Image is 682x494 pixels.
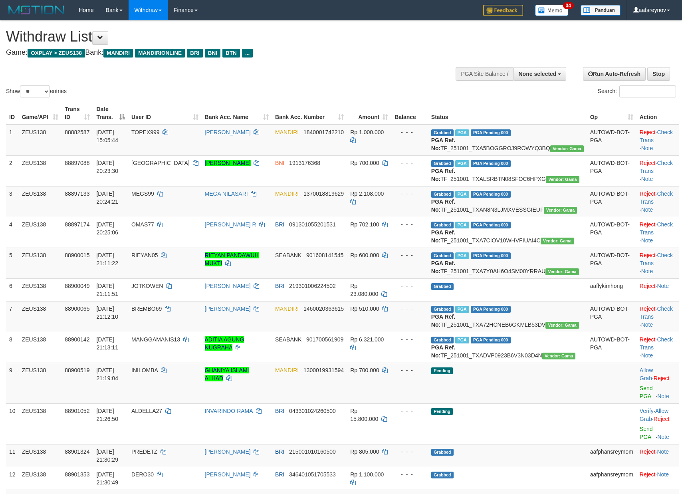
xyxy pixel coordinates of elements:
span: Rp 23.080.000 [350,283,378,297]
a: Reject [640,252,656,258]
div: - - - [395,335,425,343]
b: PGA Ref. No: [431,313,455,328]
div: - - - [395,305,425,313]
span: Marked by aafanarl [455,222,469,228]
span: · [640,408,668,422]
a: [PERSON_NAME] [205,283,251,289]
a: Note [657,393,669,399]
td: aaflykimhong [587,278,636,301]
td: ZEUS138 [19,467,62,490]
b: PGA Ref. No: [431,260,455,274]
td: ZEUS138 [19,403,62,444]
a: Send PGA [640,426,653,440]
a: Note [657,434,669,440]
span: Rp 805.000 [350,448,379,455]
a: Run Auto-Refresh [583,67,646,81]
td: AUTOWD-BOT-PGA [587,301,636,332]
input: Search: [619,85,676,97]
th: Trans ID: activate to sort column ascending [61,102,93,125]
a: [PERSON_NAME] [205,129,251,135]
span: MANDIRIONLINE [135,49,185,58]
a: Note [641,268,653,274]
a: Reject [640,306,656,312]
span: Grabbed [431,129,454,136]
span: Vendor URL: https://trx31.1velocity.biz [546,176,579,183]
td: · · [636,248,679,278]
span: [DATE] 21:13:11 [96,336,118,351]
div: - - - [395,407,425,415]
td: AUTOWD-BOT-PGA [587,186,636,217]
b: PGA Ref. No: [431,344,455,359]
a: Check Trans [640,221,673,236]
span: ALDELLA27 [131,408,162,414]
span: BRI [275,471,284,478]
span: Copy 901700561909 to clipboard [306,336,343,343]
td: TF_251001_TXALSRBTN08SFOC6HPXG [428,155,587,186]
span: MANDIRI [103,49,133,58]
a: Reject [654,375,670,381]
a: INVARINDO RAMA [205,408,253,414]
td: · [636,444,679,467]
th: ID [6,102,19,125]
span: Marked by aaftrukkakada [455,252,469,259]
span: PGA Pending [471,160,511,167]
td: 1 [6,125,19,156]
div: - - - [395,128,425,136]
th: Status [428,102,587,125]
span: [DATE] 21:30:29 [96,448,118,463]
span: Vendor URL: https://trx31.1velocity.biz [541,238,574,244]
span: Rp 15.800.000 [350,408,378,422]
td: aafphansreymom [587,444,636,467]
td: aafphansreymom [587,467,636,490]
a: Reject [654,416,670,422]
td: ZEUS138 [19,125,62,156]
span: Marked by aaftrukkakada [455,337,469,343]
span: SEABANK [275,252,301,258]
span: RIEYAN05 [131,252,158,258]
span: Rp 6.321.000 [350,336,384,343]
span: · [640,367,654,381]
a: Stop [647,67,670,81]
span: Rp 2.108.000 [350,190,384,197]
label: Search: [598,85,676,97]
span: 88897133 [65,190,89,197]
a: Note [657,448,669,455]
td: · · [636,301,679,332]
span: Copy 1370018819629 to clipboard [303,190,344,197]
span: Rp 600.000 [350,252,379,258]
th: Op: activate to sort column ascending [587,102,636,125]
span: PGA Pending [471,191,511,198]
img: Feedback.jpg [483,5,523,16]
span: SEABANK [275,336,301,343]
span: Grabbed [431,160,454,167]
span: Vendor URL: https://trx31.1velocity.biz [545,322,579,329]
td: TF_251001_TXAN8N3LJMXVESSGIEUF [428,186,587,217]
a: Check Trans [640,306,673,320]
span: 88897174 [65,221,89,228]
span: BRI [275,283,284,289]
span: Marked by aafsolysreylen [455,191,469,198]
td: AUTOWD-BOT-PGA [587,332,636,363]
td: ZEUS138 [19,332,62,363]
span: MANDIRI [275,190,299,197]
a: Note [657,471,669,478]
td: 5 [6,248,19,278]
span: 88900065 [65,306,89,312]
a: [PERSON_NAME] [205,306,251,312]
a: Check Trans [640,336,673,351]
b: PGA Ref. No: [431,168,455,182]
th: Action [636,102,679,125]
span: [DATE] 21:12:10 [96,306,118,320]
td: AUTOWD-BOT-PGA [587,125,636,156]
td: 2 [6,155,19,186]
a: Verify [640,408,654,414]
span: PGA Pending [471,252,511,259]
span: Rp 700.000 [350,367,379,373]
span: Grabbed [431,306,454,313]
th: Bank Acc. Number: activate to sort column ascending [272,102,347,125]
td: 11 [6,444,19,467]
b: PGA Ref. No: [431,229,455,244]
span: BTN [222,49,240,58]
span: BRI [187,49,202,58]
span: Vendor URL: https://trx31.1velocity.biz [542,353,576,359]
